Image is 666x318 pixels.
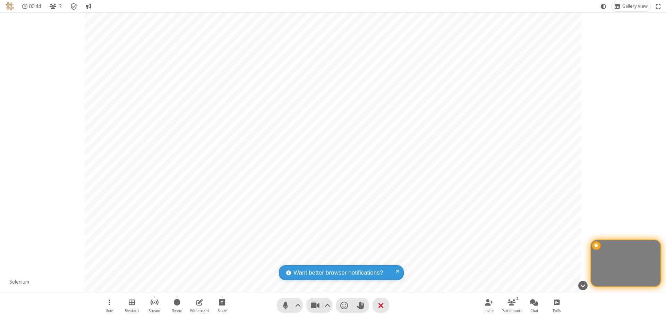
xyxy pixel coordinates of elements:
[530,309,538,313] span: Chat
[553,309,561,313] span: Polls
[575,277,590,294] button: Hide
[612,1,650,11] button: Change layout
[293,298,303,313] button: Audio settings
[217,309,227,313] span: Share
[524,295,545,315] button: Open chat
[59,3,62,10] span: 2
[166,295,187,315] button: Start recording
[598,1,609,11] button: Using system theme
[190,309,209,313] span: Whiteboard
[622,3,648,9] span: Gallery view
[653,1,664,11] button: Fullscreen
[485,309,494,313] span: Invite
[502,309,522,313] span: Participants
[336,298,352,313] button: Send a reaction
[19,1,44,11] div: Timer
[46,1,65,11] button: Open participant list
[501,295,522,315] button: Open participant list
[479,295,499,315] button: Invite participants (⌘+Shift+I)
[323,298,332,313] button: Video setting
[67,1,80,11] div: Meeting details Encryption enabled
[172,309,182,313] span: Record
[148,309,160,313] span: Stream
[83,1,94,11] button: Conversation
[189,295,210,315] button: Open shared whiteboard
[212,295,232,315] button: Start sharing
[105,309,113,313] span: More
[121,295,142,315] button: Manage Breakout Rooms
[29,3,41,10] span: 00:44
[144,295,165,315] button: Start streaming
[125,309,139,313] span: Breakout
[373,298,389,313] button: End or leave meeting
[7,278,32,286] div: Selenium
[352,298,369,313] button: Raise hand
[546,295,567,315] button: Open poll
[6,2,14,10] img: QA Selenium DO NOT DELETE OR CHANGE
[277,298,303,313] button: Mute (⌘+Shift+A)
[306,298,332,313] button: Stop video (⌘+Shift+V)
[293,268,383,277] span: Want better browser notifications?
[99,295,120,315] button: Open menu
[514,295,520,301] div: 2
